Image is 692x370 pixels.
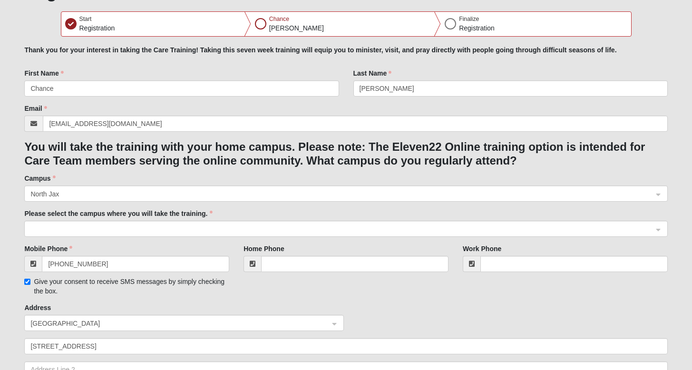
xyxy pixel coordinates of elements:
[24,68,63,78] label: First Name
[459,23,495,33] p: Registration
[24,303,51,312] label: Address
[24,104,47,113] label: Email
[269,23,324,33] p: [PERSON_NAME]
[24,338,667,354] input: Address Line 1
[459,16,479,22] span: Finalize
[30,189,644,199] span: North Jax
[269,16,289,22] span: Chance
[79,23,115,33] p: Registration
[463,244,501,253] label: Work Phone
[24,244,72,253] label: Mobile Phone
[24,279,30,285] input: Give your consent to receive SMS messages by simply checking the box.
[79,16,92,22] span: Start
[244,244,284,253] label: Home Phone
[24,140,667,168] h3: You will take the training with your home campus. Please note: The Eleven22 Online training optio...
[30,318,320,329] span: United States
[353,68,392,78] label: Last Name
[24,174,55,183] label: Campus
[24,46,667,54] h5: Thank you for your interest in taking the Care Training! Taking this seven week training will equ...
[34,278,224,295] span: Give your consent to receive SMS messages by simply checking the box.
[24,209,212,218] label: Please select the campus where you will take the training.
